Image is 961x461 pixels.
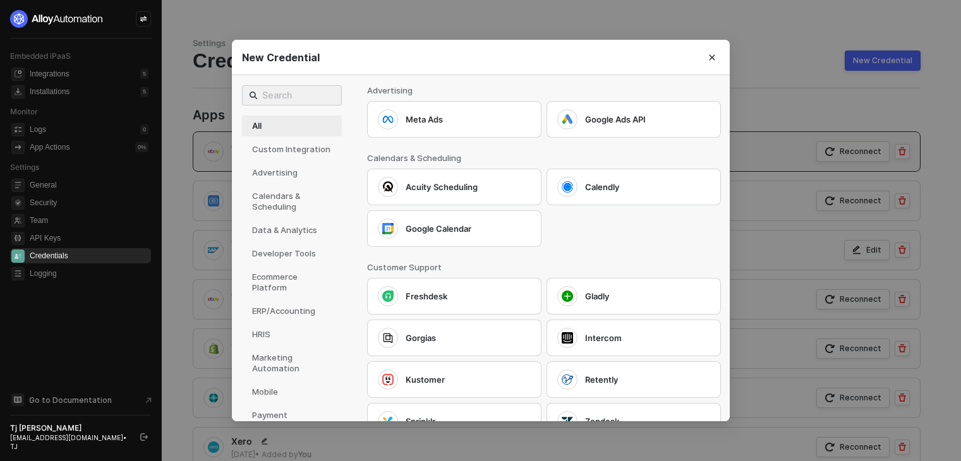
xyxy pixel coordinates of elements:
div: Freshdesk [406,290,531,302]
div: Google Ads API [585,114,710,125]
img: integration-icon [382,290,394,302]
div: New Credential [242,51,720,64]
div: Kustomer [406,374,531,385]
div: Google Calendar [406,223,531,234]
img: integration-icon [382,332,394,344]
div: Intercom [585,332,710,344]
div: Advertising [242,162,342,183]
div: Custom Integration [242,139,342,160]
div: Mobile [242,381,342,402]
div: ERP/Accounting [242,301,342,321]
div: Developer Tools [242,243,342,264]
img: integration-icon [562,181,573,193]
div: Gladly [585,290,710,302]
div: HRIS [242,324,342,345]
div: Customer Support [367,262,720,273]
div: Calendars & Scheduling [367,153,720,164]
img: integration-icon [382,181,394,193]
div: Gorgias [406,332,531,344]
input: Search [262,88,334,102]
img: integration-icon [382,114,394,125]
img: integration-icon [562,114,573,125]
span: icon-search [250,90,257,100]
div: Retently [585,374,710,385]
img: integration-icon [382,374,394,385]
img: integration-icon [562,374,573,385]
div: Zendesk [585,416,710,427]
div: Calendars & Scheduling [242,186,342,217]
div: Meta Ads [406,114,531,125]
div: Ecommerce Platform [242,266,342,298]
button: Close [694,40,730,75]
img: integration-icon [382,223,394,234]
div: Payment Processing & Fintech [242,405,342,447]
img: integration-icon [562,332,573,344]
div: Acuity Scheduling [406,181,531,193]
img: integration-icon [562,416,573,427]
img: integration-icon [382,416,394,427]
div: Marketing Automation [242,347,342,379]
div: All [242,116,342,136]
div: Advertising [367,85,720,96]
div: Data & Analytics [242,220,342,241]
div: Sprinklr [406,416,531,427]
div: Calendly [585,181,710,193]
img: integration-icon [562,290,573,302]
